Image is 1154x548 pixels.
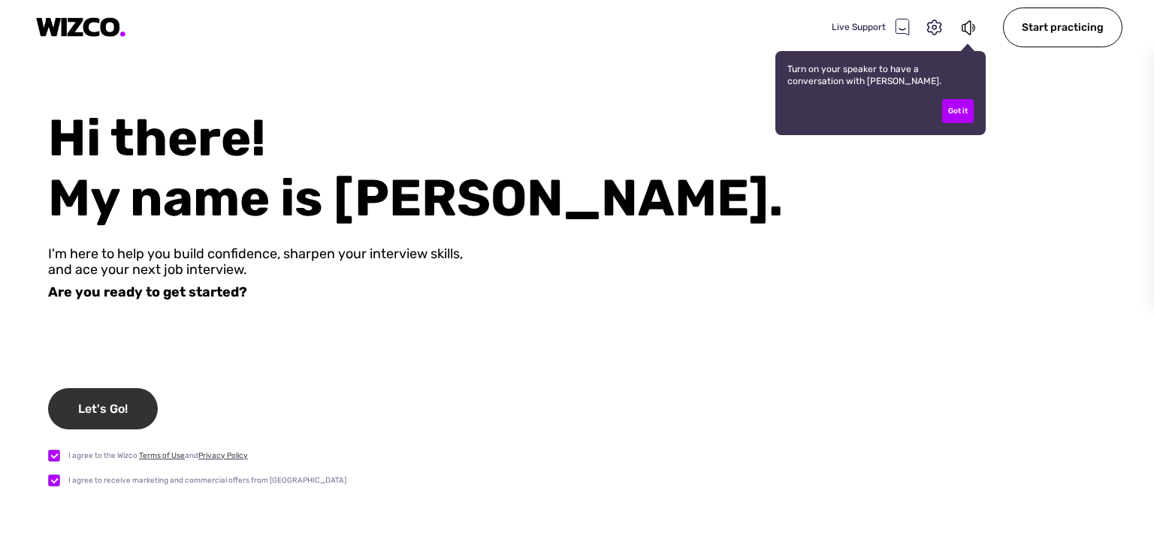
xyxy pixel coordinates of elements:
div: Live Support [832,18,910,36]
a: Terms of Use [139,451,185,460]
div: Got it [942,99,974,123]
div: I'm here to help you build confidence, sharpen your interview skills, and ace your next job inter... [48,246,463,278]
div: Start practicing [1003,8,1122,47]
a: Privacy Policy [198,451,248,460]
div: Let's Go! [48,388,158,429]
div: Turn on your speaker to have a conversation with [PERSON_NAME]. [775,51,986,135]
div: Hi there! My name is [PERSON_NAME]. [48,108,1154,228]
img: logo [36,17,126,38]
div: I agree to the Wizco and [68,450,248,462]
div: Are you ready to get started? [48,285,247,300]
div: I agree to receive marketing and commercial offers from [GEOGRAPHIC_DATA] [68,474,346,486]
